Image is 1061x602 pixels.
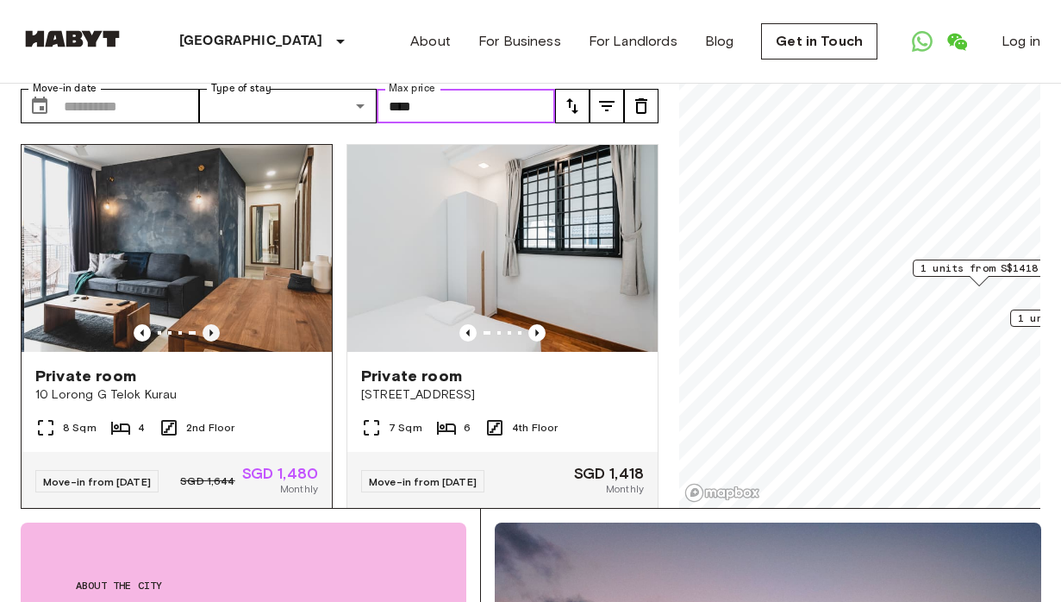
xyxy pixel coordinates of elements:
[242,466,318,481] span: SGD 1,480
[939,24,974,59] a: Open WeChat
[346,144,658,511] a: Marketing picture of unit SG-01-109-001-006Previous imagePrevious imagePrivate room[STREET_ADDRES...
[138,420,145,436] span: 4
[280,481,318,497] span: Monthly
[186,420,234,436] span: 2nd Floor
[478,31,561,52] a: For Business
[389,81,435,96] label: Max price
[35,366,136,386] span: Private room
[347,145,658,352] img: Marketing picture of unit SG-01-109-001-006
[21,144,333,511] a: Previous imagePrevious imagePrivate room10 Lorong G Telok Kurau8 Sqm42nd FloorMove-in from [DATE]...
[574,466,644,481] span: SGD 1,418
[33,81,97,96] label: Move-in date
[134,324,151,342] button: Previous image
[913,260,1045,286] div: Map marker
[63,420,97,436] span: 8 Sqm
[179,31,323,52] p: [GEOGRAPHIC_DATA]
[512,420,558,436] span: 4th Floor
[464,420,471,436] span: 6
[459,324,477,342] button: Previous image
[555,89,590,123] button: tune
[761,23,877,60] a: Get in Touch
[1002,31,1040,52] a: Log in
[624,89,658,123] button: tune
[590,89,624,123] button: tune
[361,366,462,386] span: Private room
[606,481,644,497] span: Monthly
[24,145,334,352] img: Marketing picture of unit SG-01-029-002-03
[203,324,220,342] button: Previous image
[389,420,422,436] span: 7 Sqm
[361,386,644,404] span: [STREET_ADDRESS]
[43,475,151,488] span: Move-in from [DATE]
[211,81,271,96] label: Type of stay
[180,473,234,489] span: SGD 1,644
[905,24,939,59] a: Open WhatsApp
[369,475,477,488] span: Move-in from [DATE]
[35,386,318,404] span: 10 Lorong G Telok Kurau
[589,31,677,52] a: For Landlords
[705,31,734,52] a: Blog
[921,260,1038,276] span: 1 units from S$1418
[410,31,451,52] a: About
[76,578,411,593] span: About the city
[21,30,124,47] img: Habyt
[528,324,546,342] button: Previous image
[684,483,760,503] a: Mapbox logo
[22,89,57,123] button: Choose date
